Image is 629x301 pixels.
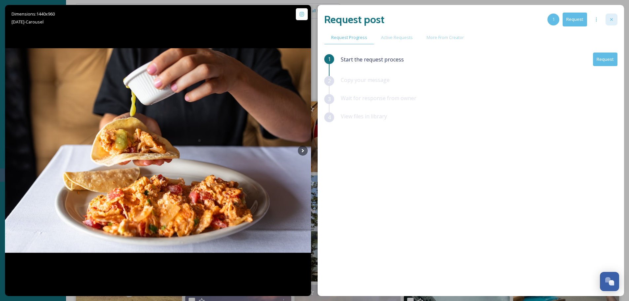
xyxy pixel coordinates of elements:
span: 1 [328,55,331,63]
h2: Request post [324,12,384,27]
img: Meet our Migas brunch entree - fluffy scrambled eggs tossed with fresh-cut tomatoes, yellow and g... [5,48,311,252]
span: [DATE] - Carousel [12,19,44,25]
button: Request [563,13,587,26]
span: 1 [552,16,555,22]
span: Wait for response from owner [341,94,416,102]
span: Active Requests [381,34,413,41]
button: Request [593,53,617,66]
span: Start the request process [341,56,404,63]
span: Copy your message [341,76,390,84]
button: Open Chat [600,272,619,291]
span: 4 [328,113,331,121]
span: View files in library [341,113,387,120]
span: Request Progress [331,34,367,41]
span: 2 [328,77,331,85]
span: More From Creator [427,34,464,41]
span: 3 [328,95,331,103]
span: Dimensions: 1440 x 960 [12,11,55,17]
